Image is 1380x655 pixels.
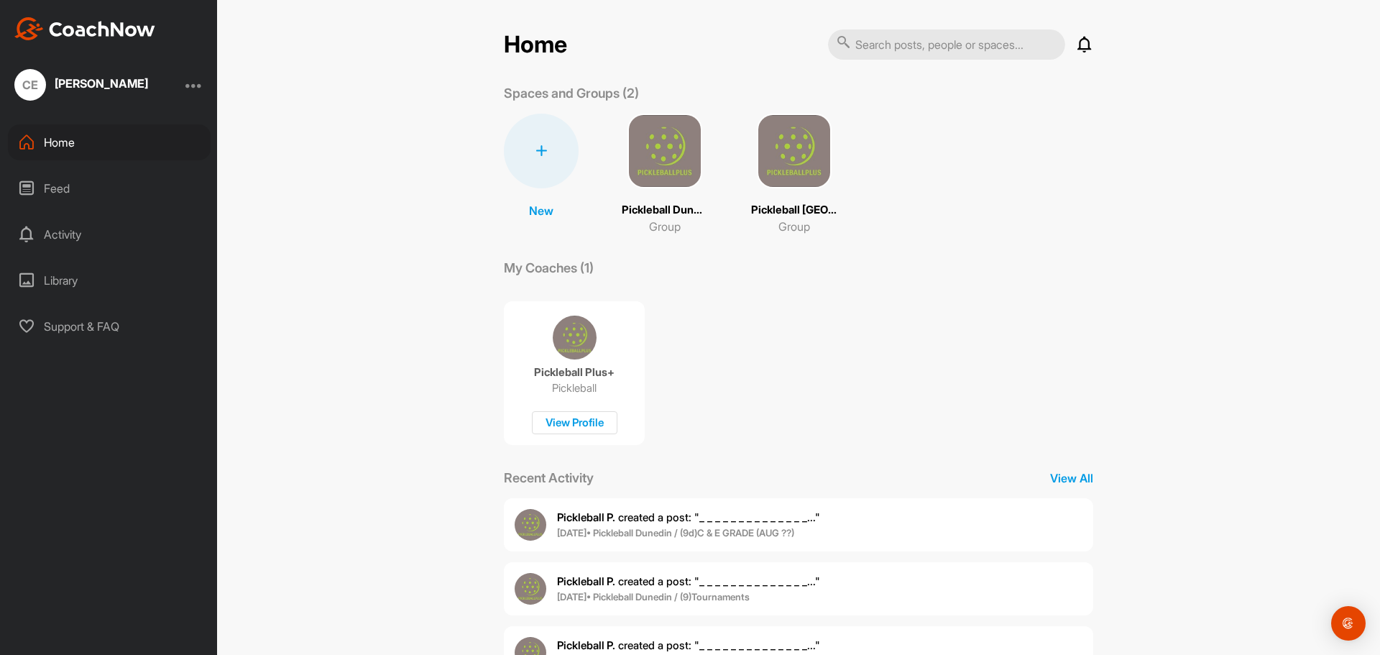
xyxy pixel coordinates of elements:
[55,78,148,89] div: [PERSON_NAME]
[532,411,617,435] div: View Profile
[778,218,810,235] p: Group
[627,114,702,188] img: square_c1157b5fd00ff809d51e6468c2be7318.png
[649,218,681,235] p: Group
[14,17,155,40] img: CoachNow
[14,69,46,101] div: CE
[751,114,837,235] a: Pickleball [GEOGRAPHIC_DATA]Group
[622,114,708,235] a: Pickleball DunedinGroup
[557,638,820,652] span: created a post : "_ _ _ _ _ _ _ _ _ _ _ _ _ _..."
[504,258,594,278] p: My Coaches (1)
[557,574,820,588] span: created a post : "_ _ _ _ _ _ _ _ _ _ _ _ _ _..."
[557,510,615,524] b: Pickleball P.
[557,591,750,603] b: [DATE] • Pickleball Dunedin / (9)Tournaments
[8,308,211,344] div: Support & FAQ
[757,114,832,188] img: square_fcdbbe74f81852b1705ee55d0e7fcc76.png
[1331,606,1366,641] div: Open Intercom Messenger
[515,573,546,605] img: user avatar
[8,262,211,298] div: Library
[8,216,211,252] div: Activity
[504,31,567,59] h2: Home
[8,124,211,160] div: Home
[828,29,1065,60] input: Search posts, people or spaces...
[751,202,837,219] p: Pickleball [GEOGRAPHIC_DATA]
[553,316,597,359] img: coach avatar
[534,365,615,380] p: Pickleball Plus+
[504,468,594,487] p: Recent Activity
[1050,470,1093,487] p: View All
[8,170,211,206] div: Feed
[557,510,820,524] span: created a post : "_ _ _ _ _ _ _ _ _ _ _ _ _ _..."
[622,202,708,219] p: Pickleball Dunedin
[504,83,639,103] p: Spaces and Groups (2)
[557,638,615,652] b: Pickleball P.
[557,574,615,588] b: Pickleball P.
[557,527,794,539] b: [DATE] • Pickleball Dunedin / (9d)C & E GRADE (AUG ??)
[515,509,546,541] img: user avatar
[552,381,597,395] p: Pickleball
[529,202,553,219] p: New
